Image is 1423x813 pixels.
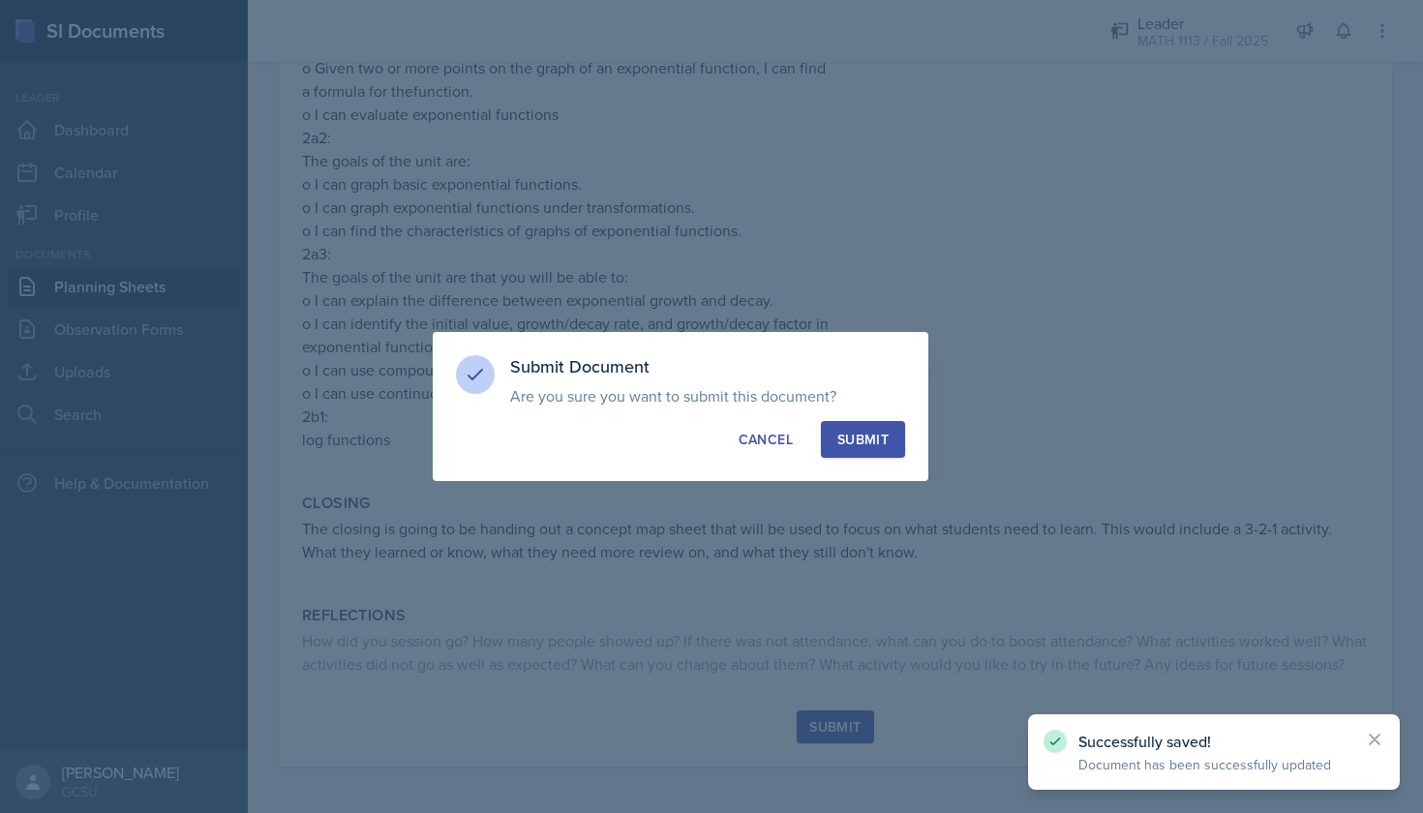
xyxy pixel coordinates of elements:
div: Cancel [739,430,793,449]
h3: Submit Document [510,355,905,378]
div: Submit [837,430,889,449]
p: Are you sure you want to submit this document? [510,386,905,406]
button: Cancel [722,421,809,458]
button: Submit [821,421,905,458]
p: Document has been successfully updated [1078,755,1349,774]
p: Successfully saved! [1078,732,1349,751]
